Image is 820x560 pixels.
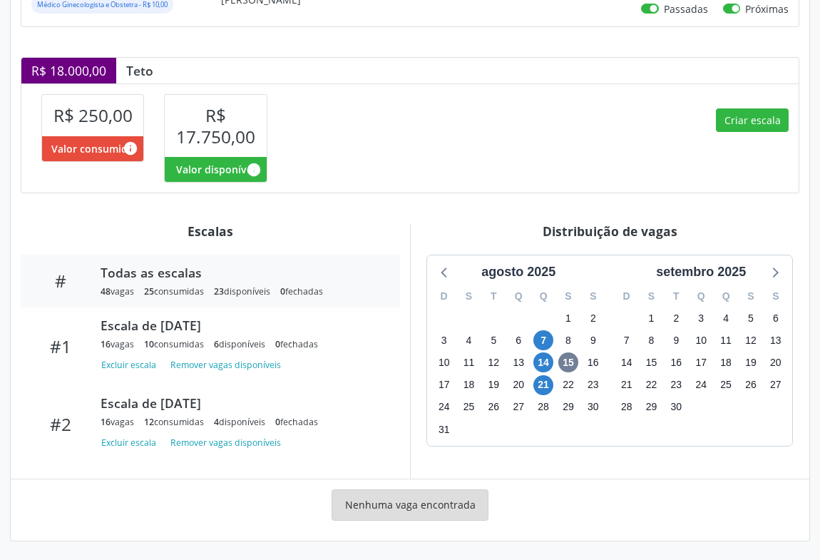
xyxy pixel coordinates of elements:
[459,397,479,417] span: segunda-feira, 25 de agosto de 2025
[214,338,219,350] span: 6
[650,263,752,282] div: setembro 2025
[508,375,528,395] span: quarta-feira, 20 de agosto de 2025
[275,338,280,350] span: 0
[21,223,400,239] div: Escalas
[101,285,111,297] span: 48
[716,108,789,133] button: Criar escala
[214,285,270,297] div: disponíveis
[21,58,116,83] div: R$ 18.000,00
[214,285,224,297] span: 23
[434,330,454,350] span: domingo, 3 de agosto de 2025
[101,285,134,297] div: vagas
[214,416,219,428] span: 4
[583,375,603,395] span: sábado, 23 de agosto de 2025
[434,397,454,417] span: domingo, 24 de agosto de 2025
[483,352,503,372] span: terça-feira, 12 de agosto de 2025
[617,330,637,350] span: domingo, 7 de setembro de 2025
[533,352,553,372] span: quinta-feira, 14 de agosto de 2025
[691,352,711,372] span: quarta-feira, 17 de setembro de 2025
[421,223,800,239] div: Distribuição de vagas
[583,352,603,372] span: sábado, 16 de agosto de 2025
[531,285,556,307] div: Q
[434,375,454,395] span: domingo, 17 de agosto de 2025
[689,285,714,307] div: Q
[246,162,262,178] i: Valor disponível para agendamentos feitos para este serviço
[716,352,736,372] span: quinta-feira, 18 de setembro de 2025
[165,434,287,453] button: Remover vagas disponíveis
[766,330,786,350] span: sábado, 13 de setembro de 2025
[144,285,204,297] div: consumidas
[716,308,736,328] span: quinta-feira, 4 de setembro de 2025
[53,103,133,127] span: R$ 250,00
[558,352,578,372] span: sexta-feira, 15 de agosto de 2025
[716,375,736,395] span: quinta-feira, 25 de setembro de 2025
[214,416,265,428] div: disponíveis
[508,352,528,372] span: quarta-feira, 13 de agosto de 2025
[101,265,380,280] div: Todas as escalas
[666,308,686,328] span: terça-feira, 2 de setembro de 2025
[763,285,788,307] div: S
[459,375,479,395] span: segunda-feira, 18 de agosto de 2025
[741,308,761,328] span: sexta-feira, 5 de setembro de 2025
[642,352,662,372] span: segunda-feira, 15 de setembro de 2025
[642,308,662,328] span: segunda-feira, 1 de setembro de 2025
[583,397,603,417] span: sábado, 30 de agosto de 2025
[691,330,711,350] span: quarta-feira, 10 de setembro de 2025
[508,397,528,417] span: quarta-feira, 27 de agosto de 2025
[617,375,637,395] span: domingo, 21 de setembro de 2025
[481,285,506,307] div: T
[617,352,637,372] span: domingo, 14 de setembro de 2025
[766,375,786,395] span: sábado, 27 de setembro de 2025
[741,375,761,395] span: sexta-feira, 26 de setembro de 2025
[506,285,531,307] div: Q
[483,330,503,350] span: terça-feira, 5 de agosto de 2025
[434,419,454,439] span: domingo, 31 de agosto de 2025
[766,352,786,372] span: sábado, 20 de setembro de 2025
[558,330,578,350] span: sexta-feira, 8 de agosto de 2025
[144,338,204,350] div: consumidas
[275,338,318,350] div: fechadas
[275,416,280,428] span: 0
[31,414,91,434] div: #2
[101,434,162,453] button: Excluir escala
[666,352,686,372] span: terça-feira, 16 de setembro de 2025
[101,317,380,333] div: Escala de [DATE]
[101,416,111,428] span: 16
[101,338,111,350] span: 16
[666,397,686,417] span: terça-feira, 30 de setembro de 2025
[280,285,285,297] span: 0
[176,162,255,177] span: Valor disponível
[51,141,134,156] span: Valor consumido
[583,308,603,328] span: sábado, 2 de agosto de 2025
[459,330,479,350] span: segunda-feira, 4 de agosto de 2025
[642,397,662,417] span: segunda-feira, 29 de setembro de 2025
[714,285,739,307] div: Q
[123,141,138,156] i: Valor consumido por agendamentos feitos para este serviço
[431,285,456,307] div: D
[580,285,605,307] div: S
[558,375,578,395] span: sexta-feira, 22 de agosto de 2025
[280,285,323,297] div: fechadas
[664,1,708,16] label: Passadas
[617,397,637,417] span: domingo, 28 de setembro de 2025
[31,270,91,291] div: #
[533,330,553,350] span: quinta-feira, 7 de agosto de 2025
[476,263,561,282] div: agosto 2025
[101,338,134,350] div: vagas
[558,397,578,417] span: sexta-feira, 29 de agosto de 2025
[741,330,761,350] span: sexta-feira, 12 de setembro de 2025
[745,1,789,16] label: Próximas
[508,330,528,350] span: quarta-feira, 6 de agosto de 2025
[639,285,664,307] div: S
[165,356,287,375] button: Remover vagas disponíveis
[459,352,479,372] span: segunda-feira, 11 de agosto de 2025
[741,352,761,372] span: sexta-feira, 19 de setembro de 2025
[739,285,764,307] div: S
[275,416,318,428] div: fechadas
[144,285,154,297] span: 25
[664,285,689,307] div: T
[642,330,662,350] span: segunda-feira, 8 de setembro de 2025
[101,356,162,375] button: Excluir escala
[31,336,91,357] div: #1
[144,338,154,350] span: 10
